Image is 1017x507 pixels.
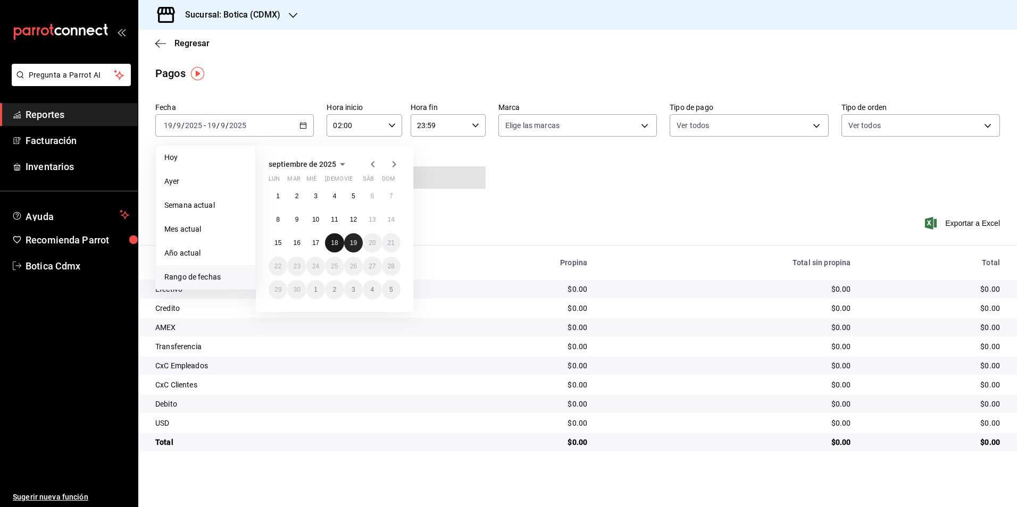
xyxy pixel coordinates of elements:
[26,259,129,273] span: Botica Cdmx
[269,280,287,299] button: 29 de septiembre de 2025
[382,280,401,299] button: 5 de octubre de 2025
[155,303,433,314] div: Credito
[164,200,247,211] span: Semana actual
[274,263,281,270] abbr: 22 de septiembre de 2025
[325,175,388,187] abbr: jueves
[7,77,131,88] a: Pregunta a Parrot AI
[505,120,560,131] span: Elige las marcas
[352,192,355,200] abbr: 5 de septiembre de 2025
[848,120,881,131] span: Ver todos
[26,133,129,148] span: Facturación
[269,257,287,276] button: 22 de septiembre de 2025
[226,121,229,130] span: /
[670,104,828,111] label: Tipo de pago
[604,379,851,390] div: $0.00
[382,187,401,206] button: 7 de septiembre de 2025
[450,303,588,314] div: $0.00
[325,257,344,276] button: 25 de septiembre de 2025
[868,322,1000,333] div: $0.00
[344,187,363,206] button: 5 de septiembre de 2025
[164,176,247,187] span: Ayer
[287,257,306,276] button: 23 de septiembre de 2025
[604,437,851,447] div: $0.00
[155,65,186,81] div: Pagos
[369,239,376,247] abbr: 20 de septiembre de 2025
[155,104,314,111] label: Fecha
[927,217,1000,230] span: Exportar a Excel
[229,121,247,130] input: ----
[498,104,657,111] label: Marca
[604,258,851,267] div: Total sin propina
[204,121,206,130] span: -
[868,284,1000,294] div: $0.00
[868,379,1000,390] div: $0.00
[331,216,338,223] abbr: 11 de septiembre de 2025
[29,70,114,81] span: Pregunta a Parrot AI
[370,192,374,200] abbr: 6 de septiembre de 2025
[382,175,395,187] abbr: domingo
[350,216,357,223] abbr: 12 de septiembre de 2025
[868,341,1000,352] div: $0.00
[604,303,851,314] div: $0.00
[868,437,1000,447] div: $0.00
[276,192,280,200] abbr: 1 de septiembre de 2025
[868,303,1000,314] div: $0.00
[325,210,344,229] button: 11 de septiembre de 2025
[314,192,318,200] abbr: 3 de septiembre de 2025
[344,233,363,252] button: 19 de septiembre de 2025
[450,399,588,409] div: $0.00
[269,175,280,187] abbr: lunes
[450,360,588,371] div: $0.00
[191,67,204,80] img: Tooltip marker
[176,121,181,130] input: --
[181,121,185,130] span: /
[677,120,709,131] span: Ver todos
[363,233,381,252] button: 20 de septiembre de 2025
[344,257,363,276] button: 26 de septiembre de 2025
[363,280,381,299] button: 4 de octubre de 2025
[604,399,851,409] div: $0.00
[363,210,381,229] button: 13 de septiembre de 2025
[216,121,220,130] span: /
[269,160,336,168] span: septiembre de 2025
[177,9,280,21] h3: Sucursal: Botica (CDMX)
[26,159,129,174] span: Inventarios
[306,257,325,276] button: 24 de septiembre de 2025
[287,187,306,206] button: 2 de septiembre de 2025
[155,437,433,447] div: Total
[450,322,588,333] div: $0.00
[164,272,247,283] span: Rango de fechas
[185,121,203,130] input: ----
[287,175,300,187] abbr: martes
[604,322,851,333] div: $0.00
[450,258,588,267] div: Propina
[325,280,344,299] button: 2 de octubre de 2025
[173,121,176,130] span: /
[450,418,588,428] div: $0.00
[274,239,281,247] abbr: 15 de septiembre de 2025
[220,121,226,130] input: --
[604,360,851,371] div: $0.00
[174,38,210,48] span: Regresar
[269,233,287,252] button: 15 de septiembre de 2025
[389,192,393,200] abbr: 7 de septiembre de 2025
[411,104,486,111] label: Hora fin
[287,210,306,229] button: 9 de septiembre de 2025
[333,286,337,293] abbr: 2 de octubre de 2025
[327,104,402,111] label: Hora inicio
[312,239,319,247] abbr: 17 de septiembre de 2025
[287,280,306,299] button: 30 de septiembre de 2025
[26,233,129,247] span: Recomienda Parrot
[333,192,337,200] abbr: 4 de septiembre de 2025
[155,379,433,390] div: CxC Clientes
[293,286,300,293] abbr: 30 de septiembre de 2025
[312,263,319,270] abbr: 24 de septiembre de 2025
[331,239,338,247] abbr: 18 de septiembre de 2025
[117,28,126,36] button: open_drawer_menu
[314,286,318,293] abbr: 1 de octubre de 2025
[306,233,325,252] button: 17 de septiembre de 2025
[13,492,129,503] span: Sugerir nueva función
[344,210,363,229] button: 12 de septiembre de 2025
[868,360,1000,371] div: $0.00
